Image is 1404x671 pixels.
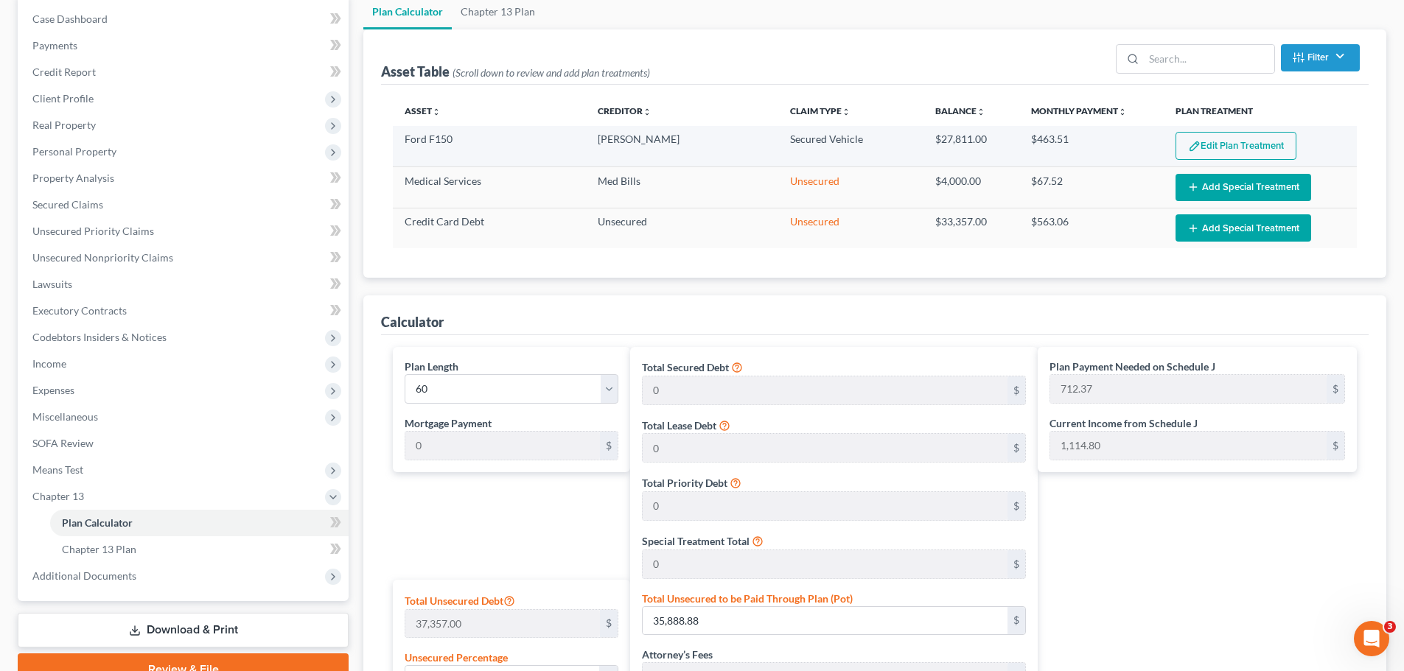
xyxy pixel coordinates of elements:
[643,492,1007,520] input: 0.00
[21,59,349,85] a: Credit Report
[32,66,96,78] span: Credit Report
[1049,359,1215,374] label: Plan Payment Needed on Schedule J
[62,543,136,555] span: Chapter 13 Plan
[1281,44,1360,71] button: Filter
[935,105,985,116] a: Balanceunfold_more
[405,591,515,609] label: Total Unsecured Debt
[1354,621,1389,656] iframe: Intercom live chat
[32,569,136,582] span: Additional Documents
[32,331,167,343] span: Codebtors Insiders & Notices
[586,126,779,167] td: [PERSON_NAME]
[643,434,1007,462] input: 0.00
[1327,375,1344,403] div: $
[381,313,444,331] div: Calculator
[32,119,96,131] span: Real Property
[600,610,618,638] div: $
[1118,108,1127,116] i: unfold_more
[405,610,600,638] input: 0.00
[32,278,72,290] span: Lawsuits
[21,6,349,32] a: Case Dashboard
[642,475,727,491] label: Total Priority Debt
[1176,214,1311,242] button: Add Special Treatment
[977,108,985,116] i: unfold_more
[432,108,441,116] i: unfold_more
[923,126,1020,167] td: $27,811.00
[1327,432,1344,460] div: $
[642,591,853,606] label: Total Unsecured to be Paid Through Plan (Pot)
[18,613,349,647] a: Download & Print
[1007,434,1025,462] div: $
[642,533,750,549] label: Special Treatment Total
[1384,621,1396,633] span: 3
[32,304,127,317] span: Executory Contracts
[1144,45,1274,73] input: Search...
[405,432,600,460] input: 0.00
[1176,174,1311,201] button: Add Special Treatment
[643,607,1007,635] input: 0.00
[32,463,83,476] span: Means Test
[21,192,349,218] a: Secured Claims
[32,198,103,211] span: Secured Claims
[642,418,716,433] label: Total Lease Debt
[21,298,349,324] a: Executory Contracts
[32,410,98,423] span: Miscellaneous
[1019,167,1164,208] td: $67.52
[1031,105,1127,116] a: Monthly Paymentunfold_more
[21,165,349,192] a: Property Analysis
[32,251,173,264] span: Unsecured Nonpriority Claims
[405,650,508,665] label: Unsecured Percentage
[1050,375,1327,403] input: 0.00
[393,167,586,208] td: Medical Services
[1049,415,1198,431] label: Current Income from Schedule J
[32,39,77,52] span: Payments
[21,32,349,59] a: Payments
[643,108,652,116] i: unfold_more
[778,126,923,167] td: Secured Vehicle
[1007,550,1025,578] div: $
[32,172,114,184] span: Property Analysis
[32,357,66,370] span: Income
[21,218,349,245] a: Unsecured Priority Claims
[923,208,1020,248] td: $33,357.00
[643,550,1007,578] input: 0.00
[1007,492,1025,520] div: $
[405,359,458,374] label: Plan Length
[778,208,923,248] td: Unsecured
[1188,140,1201,152] img: edit-pencil-c1479a1de80d8dea1e2430c2f745a3c6a07e9d7aa2eeffe225670001d78357a8.svg
[32,384,74,396] span: Expenses
[642,359,729,375] label: Total Secured Debt
[586,167,779,208] td: Med Bills
[405,415,492,431] label: Mortgage Payment
[50,536,349,563] a: Chapter 13 Plan
[453,66,650,79] span: (Scroll down to review and add plan treatments)
[393,126,586,167] td: Ford F150
[32,437,94,449] span: SOFA Review
[598,105,652,116] a: Creditorunfold_more
[1164,96,1357,126] th: Plan Treatment
[778,167,923,208] td: Unsecured
[32,145,116,158] span: Personal Property
[21,245,349,271] a: Unsecured Nonpriority Claims
[1019,208,1164,248] td: $563.06
[32,92,94,105] span: Client Profile
[32,490,84,502] span: Chapter 13
[923,167,1020,208] td: $4,000.00
[21,430,349,457] a: SOFA Review
[393,208,586,248] td: Credit Card Debt
[62,516,133,529] span: Plan Calculator
[1050,432,1327,460] input: 0.00
[643,376,1007,404] input: 0.00
[405,105,441,116] a: Assetunfold_more
[32,13,108,25] span: Case Dashboard
[1019,126,1164,167] td: $463.51
[1007,607,1025,635] div: $
[600,432,618,460] div: $
[50,510,349,536] a: Plan Calculator
[381,63,650,80] div: Asset Table
[32,225,154,237] span: Unsecured Priority Claims
[790,105,851,116] a: Claim Typeunfold_more
[842,108,851,116] i: unfold_more
[1176,132,1296,160] button: Edit Plan Treatment
[1007,376,1025,404] div: $
[586,208,779,248] td: Unsecured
